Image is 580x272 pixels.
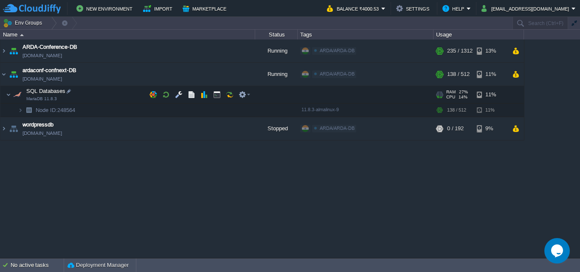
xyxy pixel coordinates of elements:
[0,117,7,140] img: AMDAwAAAACH5BAEAAAAALAAAAAABAAEAAAICRAEAOw==
[8,63,20,86] img: AMDAwAAAACH5BAEAAAAALAAAAAABAAEAAAICRAEAOw==
[481,3,572,14] button: [EMAIL_ADDRESS][DOMAIN_NAME]
[459,90,468,95] span: 27%
[447,63,470,86] div: 138 / 512
[298,30,433,39] div: Tags
[320,126,355,131] span: ARDA/ARDA-DB
[25,87,67,95] span: SQL Databases
[256,30,297,39] div: Status
[255,63,298,86] div: Running
[320,48,355,53] span: ARDA/ARDA-DB
[459,95,467,100] span: 14%
[327,3,381,14] button: Balance ₹4000.53
[477,117,504,140] div: 9%
[35,107,76,114] a: Node ID:248564
[23,104,35,117] img: AMDAwAAAACH5BAEAAAAALAAAAAABAAEAAAICRAEAOw==
[76,3,135,14] button: New Environment
[18,104,23,117] img: AMDAwAAAACH5BAEAAAAALAAAAAABAAEAAAICRAEAOw==
[8,39,20,62] img: AMDAwAAAACH5BAEAAAAALAAAAAABAAEAAAICRAEAOw==
[23,75,62,83] span: [DOMAIN_NAME]
[3,17,45,29] button: Env Groups
[8,117,20,140] img: AMDAwAAAACH5BAEAAAAALAAAAAABAAEAAAICRAEAOw==
[3,3,61,14] img: CloudJiffy
[183,3,229,14] button: Marketplace
[447,117,464,140] div: 0 / 192
[477,86,504,103] div: 11%
[35,107,76,114] span: 248564
[0,63,7,86] img: AMDAwAAAACH5BAEAAAAALAAAAAABAAEAAAICRAEAOw==
[23,51,62,60] span: [DOMAIN_NAME]
[36,107,57,113] span: Node ID:
[301,107,339,112] span: 11.8.3-almalinux-9
[446,95,455,100] span: CPU
[544,238,572,264] iframe: chat widget
[477,39,504,62] div: 13%
[68,261,129,269] button: Deployment Manager
[434,30,524,39] div: Usage
[23,43,77,51] a: ARDA-Conference-DB
[11,86,23,103] img: AMDAwAAAACH5BAEAAAAALAAAAAABAAEAAAICRAEAOw==
[320,71,355,76] span: ARDA/ARDA-DB
[396,3,432,14] button: Settings
[447,104,466,117] div: 138 / 512
[23,66,76,75] a: ardaconf-confnext-DB
[6,86,11,103] img: AMDAwAAAACH5BAEAAAAALAAAAAABAAEAAAICRAEAOw==
[26,96,57,101] span: MariaDB 11.8.3
[25,88,67,94] a: SQL DatabasesMariaDB 11.8.3
[1,30,255,39] div: Name
[23,121,53,129] a: wordpressdb
[255,117,298,140] div: Stopped
[442,3,467,14] button: Help
[447,39,473,62] div: 235 / 1312
[446,90,456,95] span: RAM
[20,34,24,36] img: AMDAwAAAACH5BAEAAAAALAAAAAABAAEAAAICRAEAOw==
[477,104,504,117] div: 11%
[255,39,298,62] div: Running
[0,39,7,62] img: AMDAwAAAACH5BAEAAAAALAAAAAABAAEAAAICRAEAOw==
[477,63,504,86] div: 11%
[23,129,62,137] span: [DOMAIN_NAME]
[143,3,175,14] button: Import
[11,258,64,272] div: No active tasks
